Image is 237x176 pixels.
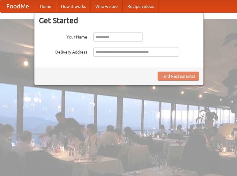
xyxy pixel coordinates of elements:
[35,0,56,12] a: Home
[56,0,91,12] a: How it works
[39,32,87,40] label: Your Name
[123,0,159,12] a: Recipe videos
[0,0,35,12] a: FoodMe
[39,16,199,25] h3: Get Started
[39,48,87,55] label: Delivery Address
[158,72,199,81] button: Find Restaurants!
[91,0,123,12] a: Who we are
